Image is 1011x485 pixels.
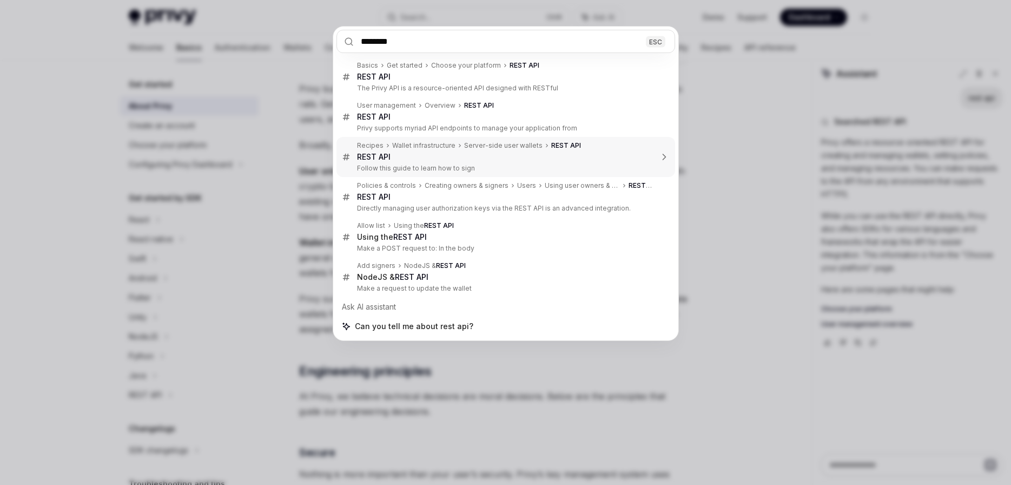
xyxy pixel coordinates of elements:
[425,181,508,190] div: Creating owners & signers
[387,61,422,70] div: Get started
[464,141,543,150] div: Server-side user wallets
[357,272,428,282] div: NodeJS &
[510,61,539,69] b: REST API
[336,297,675,317] div: Ask AI assistant
[357,84,652,93] p: The Privy API is a resource-oriented API designed with RESTful
[357,152,391,161] b: REST API
[357,61,378,70] div: Basics
[517,181,536,190] div: Users
[464,101,494,109] b: REST API
[357,141,384,150] div: Recipes
[357,192,391,201] b: REST API
[392,141,455,150] div: Wallet infrastructure
[357,112,391,121] b: REST API
[404,261,466,270] div: NodeJS &
[646,36,665,47] div: ESC
[357,124,652,133] p: Privy supports myriad API endpoints to manage your application from
[355,321,473,332] span: Can you tell me about rest api?
[357,181,416,190] div: Policies & controls
[357,72,391,81] b: REST API
[431,61,501,70] div: Choose your platform
[395,272,428,281] b: REST API
[424,221,454,230] b: REST API
[357,101,416,110] div: User management
[394,221,454,230] div: Using the
[545,181,620,190] div: Using user owners & signers
[357,261,395,270] div: Add signers
[357,164,652,173] p: Follow this guide to learn how to sign
[425,101,455,110] div: Overview
[393,232,427,241] b: REST API
[436,261,466,270] b: REST API
[629,181,658,189] b: REST API
[357,232,427,242] div: Using the
[357,284,652,293] p: Make a request to update the wallet
[551,141,581,149] b: REST API
[357,204,652,213] p: Directly managing user authorization keys via the REST API is an advanced integration.
[357,221,385,230] div: Allow list
[357,244,652,253] p: Make a POST request to: In the body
